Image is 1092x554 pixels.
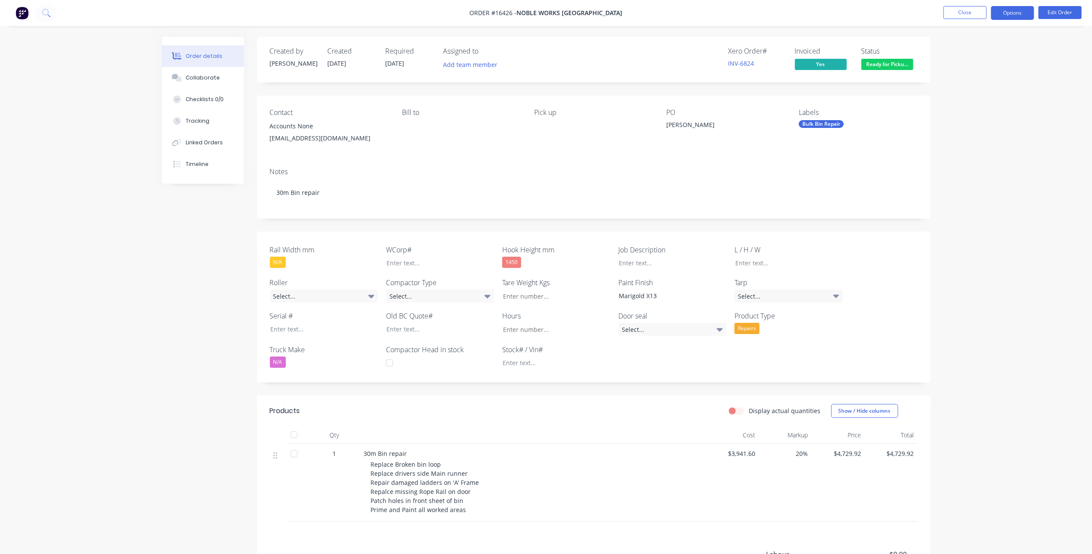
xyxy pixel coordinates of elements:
div: Bill to [402,108,520,117]
button: Linked Orders [162,132,244,153]
span: [DATE] [386,59,405,67]
button: Collaborate [162,67,244,89]
span: Noble Works [GEOGRAPHIC_DATA] [517,9,623,17]
div: N/A [270,257,286,268]
label: L / H / W [734,245,842,255]
button: Options [991,6,1034,20]
div: Select... [386,290,494,302]
span: $4,729.92 [815,449,861,458]
div: Required [386,47,433,55]
button: Checklists 0/0 [162,89,244,110]
button: Timeline [162,153,244,175]
label: Tare Weight Kgs [502,277,610,288]
div: PO [667,108,785,117]
span: $3,941.60 [709,449,756,458]
label: Rail Width mm [270,245,378,255]
input: Enter number... [496,323,610,336]
label: Job Description [618,245,726,255]
button: Add team member [443,59,502,70]
label: Stock# / Vin# [502,344,610,355]
div: Accounts None [270,120,388,132]
div: Select... [270,290,378,302]
div: Select... [618,323,726,336]
div: Collaborate [186,74,220,82]
button: Order details [162,45,244,67]
div: Qty [309,427,361,444]
div: Invoiced [795,47,851,55]
span: Ready for Picku... [861,59,913,70]
div: Cost [706,427,759,444]
label: WCorp# [386,245,494,255]
label: Serial # [270,311,378,321]
label: Product Type [734,311,842,321]
label: Paint Finish [618,277,726,288]
div: Created by [270,47,317,55]
div: [PERSON_NAME] [270,59,317,68]
span: Replace Broken bin loop Replace drivers side Main runner Repair damaged ladders on 'A' Frame Repa... [371,460,479,514]
div: Checklists 0/0 [186,96,224,103]
div: Xero Order # [728,47,785,55]
span: Order #16426 - [470,9,517,17]
div: Markup [759,427,812,444]
div: Select... [734,290,842,302]
div: Status [861,47,918,55]
span: $4,729.92 [868,449,914,458]
label: Hours [502,311,610,321]
span: 20% [762,449,808,458]
div: [PERSON_NAME] [667,120,775,132]
div: 30m Bin repair [270,179,918,206]
div: Pick up [534,108,652,117]
label: Compactor Head in stock [386,344,494,355]
span: 30m Bin repair [364,449,407,458]
div: Repairs [734,323,760,334]
span: [DATE] [328,59,347,67]
div: Order details [186,52,222,60]
button: Close [943,6,987,19]
div: Notes [270,168,918,176]
button: Add team member [438,59,502,70]
span: 1 [333,449,336,458]
div: Accounts None[EMAIL_ADDRESS][DOMAIN_NAME] [270,120,388,148]
div: Labels [799,108,917,117]
button: Tracking [162,110,244,132]
div: Price [812,427,865,444]
div: Assigned to [443,47,530,55]
div: N/A [270,357,286,368]
div: Contact [270,108,388,117]
div: Timeline [186,160,209,168]
label: Compactor Type [386,277,494,288]
button: Edit Order [1038,6,1082,19]
button: Show / Hide columns [831,404,898,418]
div: [EMAIL_ADDRESS][DOMAIN_NAME] [270,132,388,144]
div: Created [328,47,375,55]
div: Bulk Bin Repair [799,120,844,128]
label: Tarp [734,277,842,288]
div: Products [270,406,300,416]
span: Yes [795,59,847,70]
label: Display actual quantities [749,406,821,415]
a: INV-6824 [728,59,754,67]
div: Linked Orders [186,139,223,146]
label: Truck Make [270,344,378,355]
input: Enter number... [496,290,610,302]
div: 1450 [502,257,521,268]
div: Marigold X13 [612,290,720,302]
label: Hook Height mm [502,245,610,255]
button: Ready for Picku... [861,59,913,72]
div: Tracking [186,117,209,125]
label: Roller [270,277,378,288]
img: Factory [16,6,28,19]
label: Door seal [618,311,726,321]
div: Total [864,427,918,444]
label: Old BC Quote# [386,311,494,321]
